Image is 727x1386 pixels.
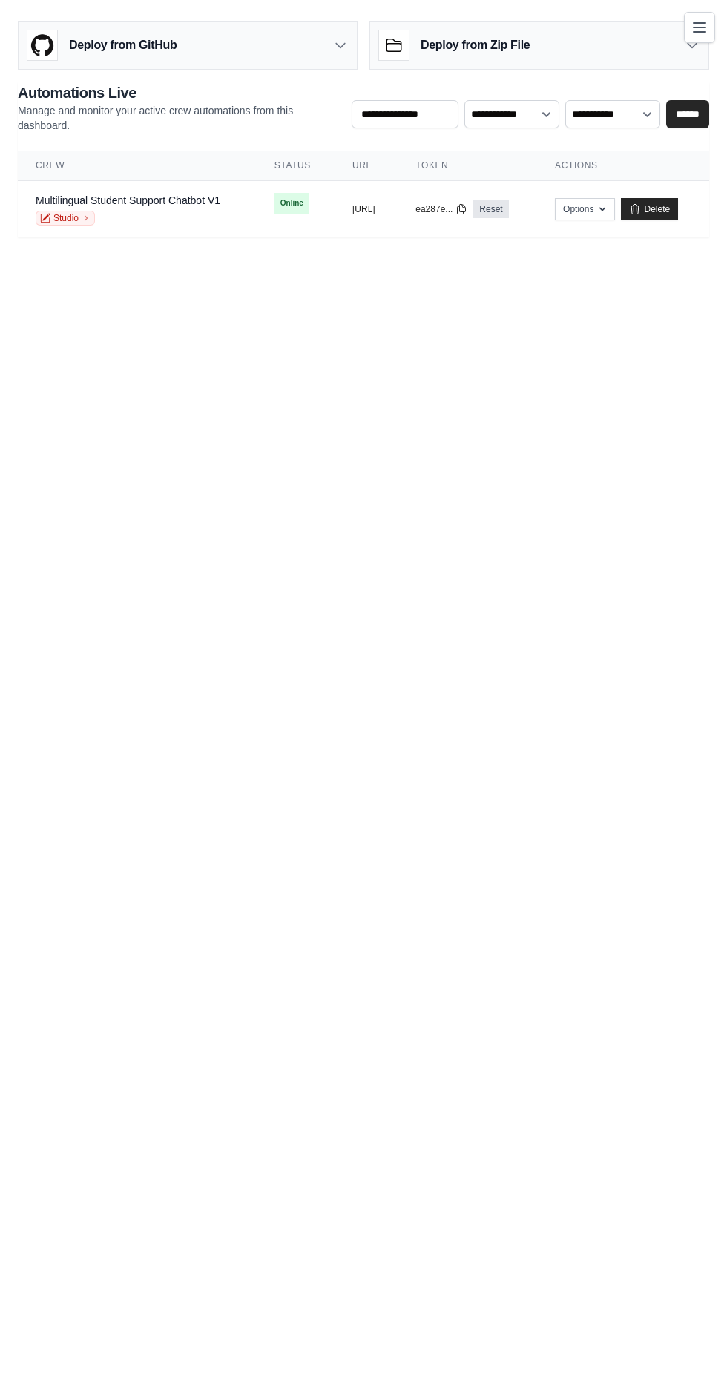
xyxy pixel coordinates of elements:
a: Delete [621,198,678,220]
span: Online [274,193,309,214]
th: Token [398,151,537,181]
button: Options [555,198,615,220]
h3: Deploy from Zip File [421,36,530,54]
h2: Automations Live [18,82,340,103]
th: URL [335,151,398,181]
img: GitHub Logo [27,30,57,60]
p: Manage and monitor your active crew automations from this dashboard. [18,103,340,133]
button: ea287e... [415,203,467,215]
th: Status [257,151,335,181]
h3: Deploy from GitHub [69,36,177,54]
a: Reset [473,200,508,218]
a: Studio [36,211,95,226]
button: Toggle navigation [684,12,715,43]
th: Actions [537,151,709,181]
th: Crew [18,151,257,181]
a: Multilingual Student Support Chatbot V1 [36,194,220,206]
